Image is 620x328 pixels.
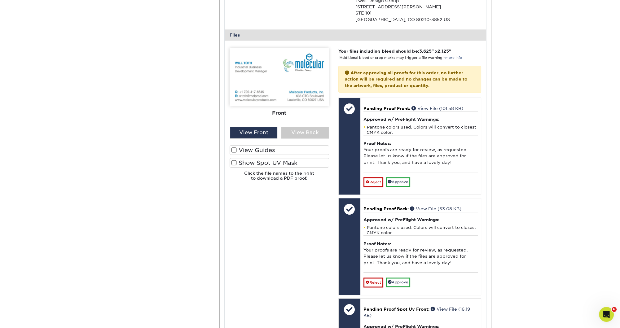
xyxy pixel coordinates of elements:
[363,141,391,146] strong: Proof Notes:
[386,278,410,287] a: Approve
[445,56,462,60] a: more info
[411,106,463,111] a: View File (101.58 KB)
[363,225,478,235] li: Pantone colors used. Colors will convert to closest CMYK color.
[386,177,410,187] a: Approve
[363,278,383,287] a: Reject
[230,127,277,138] div: View Front
[363,106,410,111] span: Pending Proof Front:
[363,217,478,222] h4: Approved w/ PreFlight Warnings:
[230,158,329,168] label: Show Spot UV Mask
[363,206,409,211] span: Pending Proof Back:
[363,135,478,172] div: Your proofs are ready for review, as requested. Please let us know if the files are approved for ...
[410,206,461,211] a: View File (53.08 KB)
[363,307,429,312] span: Pending Proof Spot Uv Front:
[230,106,329,120] div: Front
[363,177,383,187] a: Reject
[438,49,449,54] span: 2.125
[338,49,451,54] strong: Your files including bleed should be: " x "
[363,235,478,272] div: Your proofs are ready for review, as requested. Please let us know if the files are approved for ...
[363,241,391,246] strong: Proof Notes:
[612,307,617,312] span: 6
[230,171,329,186] h6: Click the file names to the right to download a PDF proof.
[230,145,329,155] label: View Guides
[363,117,478,122] h4: Approved w/ PreFlight Warnings:
[599,307,614,322] iframe: Intercom live chat
[281,127,329,138] div: View Back
[338,56,462,60] small: *Additional bleed or crop marks may trigger a file warning –
[419,49,432,54] span: 3.625
[345,70,467,88] strong: After approving all proofs for this order, no further action will be required and no changes can ...
[225,29,486,41] div: Files
[363,125,478,135] li: Pantone colors used. Colors will convert to closest CMYK color.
